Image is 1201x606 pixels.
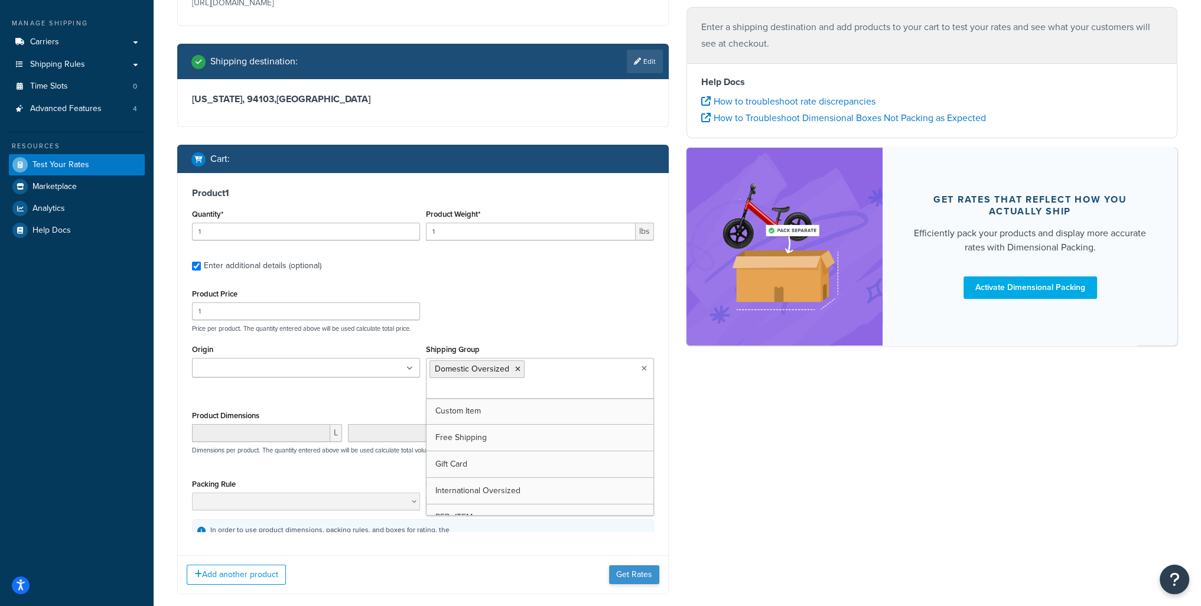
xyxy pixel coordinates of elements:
a: Analytics [9,198,145,219]
label: Quantity* [192,210,223,219]
li: Advanced Features [9,98,145,120]
span: 4 [133,104,137,114]
a: How to troubleshoot rate discrepancies [701,95,875,108]
img: feature-image-dim-d40ad3071a2b3c8e08177464837368e35600d3c5e73b18a22c1e4bb210dc32ac.png [711,165,858,327]
a: Carriers [9,31,145,53]
label: Origin [192,345,213,354]
div: In order to use product dimensions, packing rules, and boxes for rating, the feature must be acti... [210,524,450,546]
span: Carriers [30,37,59,47]
span: Free Shipping [435,431,487,444]
span: Gift Card [435,458,467,470]
p: Enter a shipping destination and add products to your cart to test your rates and see what your c... [701,19,1163,52]
span: Analytics [32,204,65,214]
a: Test Your Rates [9,154,145,175]
a: Help Docs [9,220,145,241]
p: Price per product. The quantity entered above will be used calculate total price. [189,324,657,333]
a: Custom Item [427,398,653,424]
span: L [330,424,342,442]
button: Add another product [187,565,286,585]
li: Time Slots [9,76,145,97]
label: Shipping Group [426,345,480,354]
span: Help Docs [32,226,71,236]
a: Shipping Rules [9,54,145,76]
a: International Oversized [427,478,653,504]
span: Shipping Rules [30,60,85,70]
a: Activate Dimensional Packing [964,276,1097,299]
h2: Shipping destination : [210,56,298,67]
a: Time Slots0 [9,76,145,97]
button: Get Rates [609,565,659,584]
a: PER_ITEM [427,504,653,530]
a: How to Troubleshoot Dimensional Boxes Not Packing as Expected [701,111,986,125]
div: Resources [9,141,145,151]
input: Enter additional details (optional) [192,262,201,271]
span: Time Slots [30,82,68,92]
a: Free Shipping [427,425,653,451]
p: Dimensions per product. The quantity entered above will be used calculate total volume. [189,446,437,454]
div: Efficiently pack your products and display more accurate rates with Dimensional Packing. [911,226,1149,255]
label: Packing Rule [192,480,236,488]
h4: Help Docs [701,75,1163,89]
span: lbs [636,223,654,240]
span: International Oversized [435,484,520,497]
span: 0 [133,82,137,92]
a: Marketplace [9,176,145,197]
h3: Product 1 [192,187,654,199]
div: Get rates that reflect how you actually ship [911,194,1149,217]
label: Product Price [192,289,237,298]
input: 0 [192,223,420,240]
div: Enter additional details (optional) [204,258,321,274]
a: Edit [627,50,663,73]
div: Manage Shipping [9,18,145,28]
button: Open Resource Center [1160,565,1189,594]
span: Marketplace [32,182,77,192]
input: 0.00 [426,223,636,240]
h2: Cart : [210,154,230,164]
span: Advanced Features [30,104,102,114]
label: Product Weight* [426,210,480,219]
span: Custom Item [435,405,481,417]
span: Domestic Oversized [435,363,509,375]
a: Advanced Features4 [9,98,145,120]
a: Gift Card [427,451,653,477]
label: Product Dimensions [192,411,259,420]
h3: [US_STATE], 94103 , [GEOGRAPHIC_DATA] [192,93,654,105]
span: Test Your Rates [32,160,89,170]
span: PER_ITEM [435,511,473,523]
